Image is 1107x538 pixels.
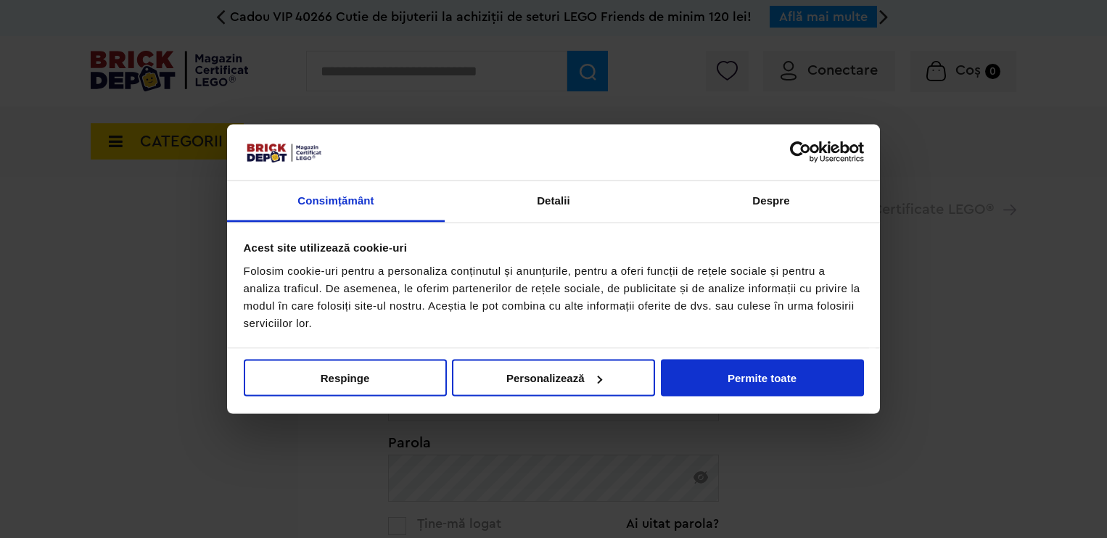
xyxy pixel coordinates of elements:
[661,360,864,397] button: Permite toate
[244,239,864,257] div: Acest site utilizează cookie-uri
[452,360,655,397] button: Personalizează
[737,141,864,163] a: Usercentrics Cookiebot - opens in a new window
[227,181,445,222] a: Consimțământ
[662,181,880,222] a: Despre
[244,262,864,331] div: Folosim cookie-uri pentru a personaliza conținutul și anunțurile, pentru a oferi funcții de rețel...
[445,181,662,222] a: Detalii
[244,141,324,164] img: siglă
[244,360,447,397] button: Respinge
